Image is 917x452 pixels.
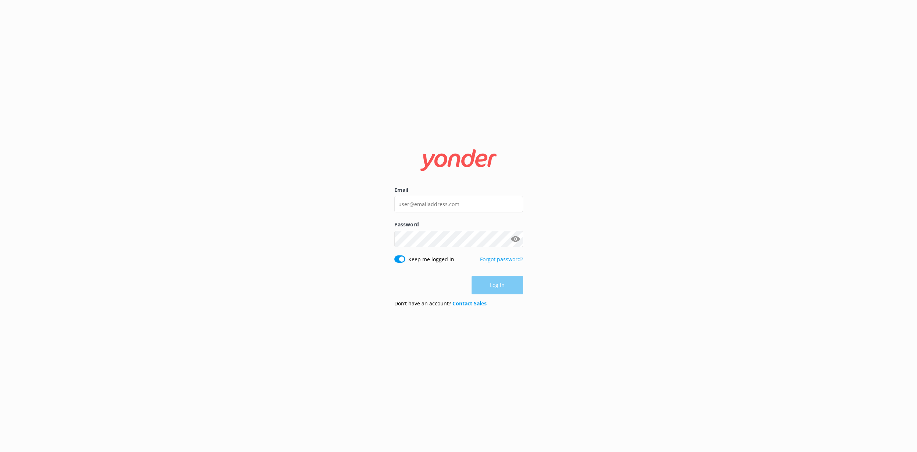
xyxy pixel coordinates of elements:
label: Email [394,186,523,194]
label: Password [394,220,523,229]
label: Keep me logged in [408,255,454,263]
input: user@emailaddress.com [394,196,523,212]
p: Don’t have an account? [394,299,487,308]
a: Forgot password? [480,256,523,263]
button: Show password [508,232,523,246]
a: Contact Sales [452,300,487,307]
